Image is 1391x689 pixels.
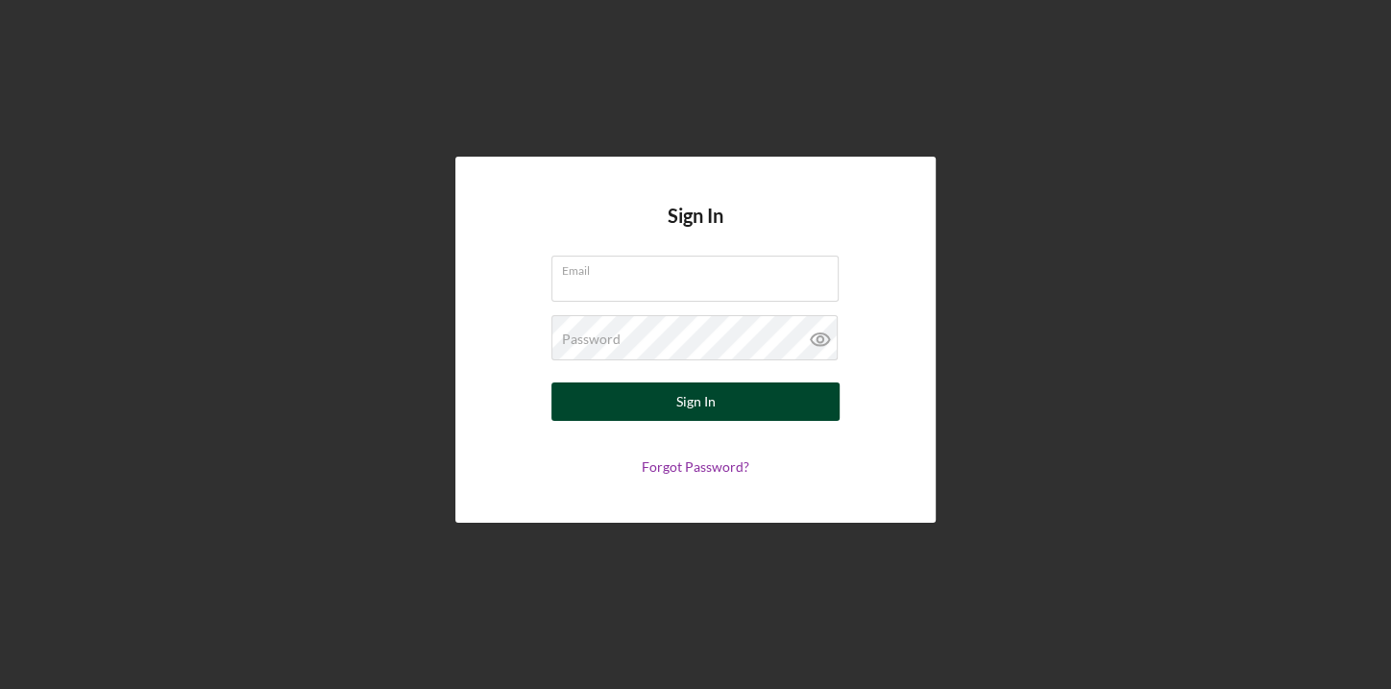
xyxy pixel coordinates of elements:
[676,382,716,421] div: Sign In
[562,332,621,347] label: Password
[668,205,723,256] h4: Sign In
[562,257,839,278] label: Email
[551,382,840,421] button: Sign In
[642,458,749,475] a: Forgot Password?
